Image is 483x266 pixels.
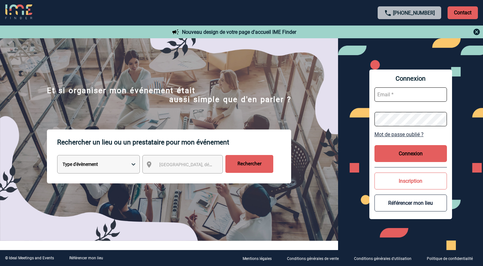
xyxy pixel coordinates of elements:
a: Mot de passe oublié ? [374,131,447,137]
span: Connexion [374,75,447,82]
span: [GEOGRAPHIC_DATA], département, région... [159,162,248,167]
a: Référencer mon lieu [69,256,103,260]
a: [PHONE_NUMBER] [393,10,435,16]
input: Rechercher [225,155,273,173]
a: Mentions légales [238,255,282,261]
button: Inscription [374,173,447,189]
p: Contact [448,6,478,19]
button: Connexion [374,145,447,162]
img: call-24-px.png [384,9,392,17]
p: Conditions générales d'utilisation [354,256,411,261]
p: Mentions légales [243,256,272,261]
a: Conditions générales de vente [282,255,349,261]
a: Politique de confidentialité [422,255,483,261]
a: Conditions générales d'utilisation [349,255,422,261]
input: Email * [374,87,447,102]
p: Rechercher un lieu ou un prestataire pour mon événement [57,129,291,155]
div: © Ideal Meetings and Events [5,256,54,260]
p: Politique de confidentialité [427,256,473,261]
p: Conditions générales de vente [287,256,339,261]
button: Référencer mon lieu [374,195,447,211]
